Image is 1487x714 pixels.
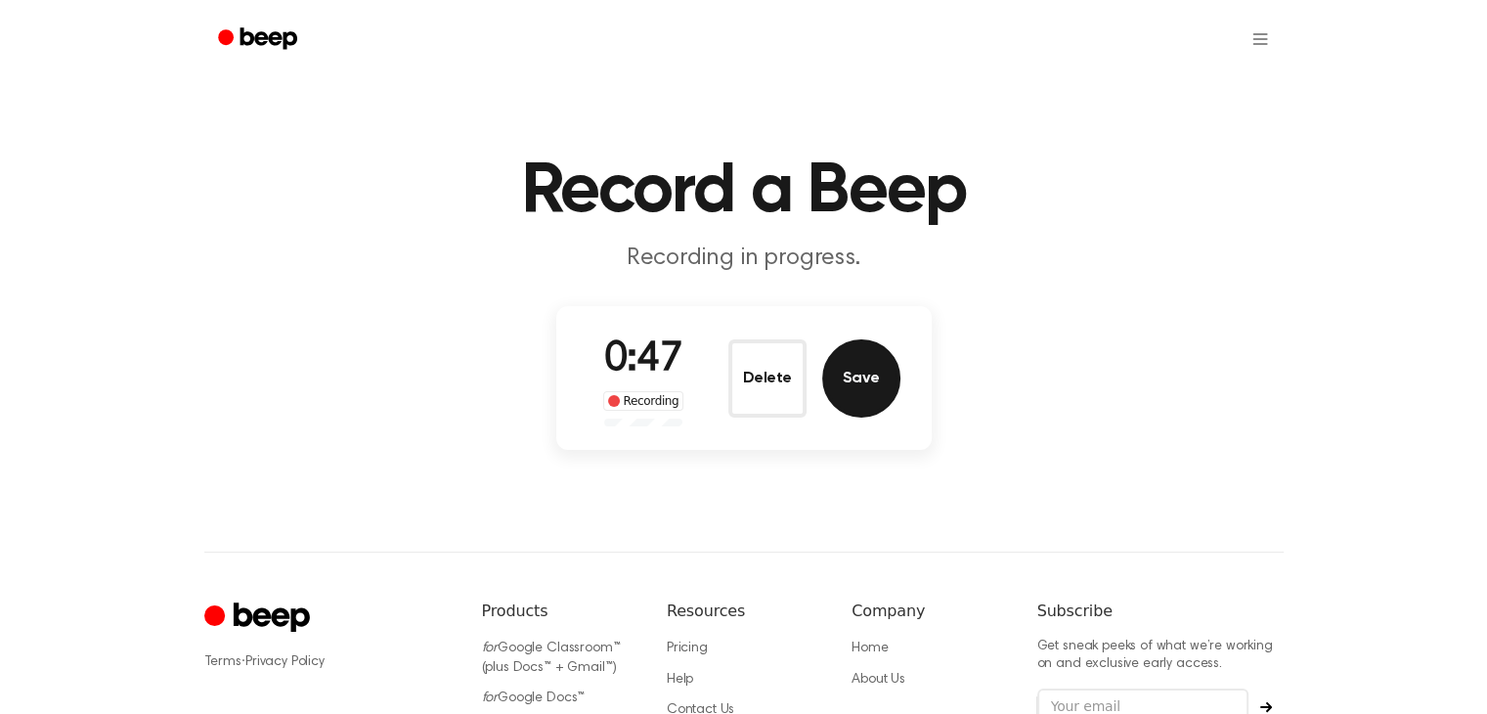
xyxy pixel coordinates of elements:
[243,156,1245,227] h1: Record a Beep
[603,391,684,411] div: Recording
[204,600,315,638] a: Cruip
[482,642,499,655] i: for
[604,339,682,380] span: 0:47
[852,673,905,687] a: About Us
[667,642,708,655] a: Pricing
[482,642,621,675] a: forGoogle Classroom™ (plus Docs™ + Gmail™)
[204,655,241,669] a: Terms
[822,339,900,418] button: Save Audio Record
[482,692,499,705] i: for
[852,600,1005,623] h6: Company
[482,692,586,705] a: forGoogle Docs™
[245,655,325,669] a: Privacy Policy
[667,600,820,623] h6: Resources
[1037,600,1284,623] h6: Subscribe
[204,21,315,59] a: Beep
[852,642,888,655] a: Home
[482,600,635,623] h6: Products
[204,652,451,672] div: ·
[1248,701,1284,713] button: Subscribe
[369,243,1119,275] p: Recording in progress.
[667,673,693,687] a: Help
[1037,639,1284,673] p: Get sneak peeks of what we’re working on and exclusive early access.
[728,339,807,418] button: Delete Audio Record
[1237,16,1284,63] button: Open menu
